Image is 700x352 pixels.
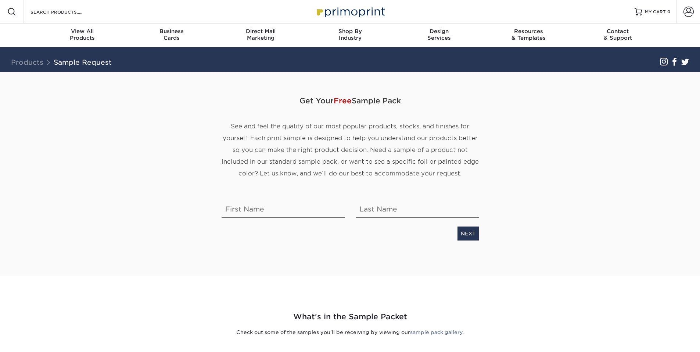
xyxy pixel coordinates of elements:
[127,28,216,41] div: Cards
[38,24,127,47] a: View AllProducts
[127,24,216,47] a: BusinessCards
[38,28,127,41] div: Products
[573,24,663,47] a: Contact& Support
[305,28,395,41] div: Industry
[216,28,305,41] div: Marketing
[667,9,671,14] span: 0
[222,123,479,177] span: See and feel the quality of our most popular products, stocks, and finishes for yourself. Each pr...
[395,28,484,41] div: Services
[410,329,463,335] a: sample pack gallery
[484,24,573,47] a: Resources& Templates
[11,58,43,66] a: Products
[484,28,573,41] div: & Templates
[38,28,127,35] span: View All
[54,58,112,66] a: Sample Request
[30,7,101,16] input: SEARCH PRODUCTS.....
[457,227,479,241] a: NEXT
[216,24,305,47] a: Direct MailMarketing
[216,28,305,35] span: Direct Mail
[395,24,484,47] a: DesignServices
[645,9,666,15] span: MY CART
[135,311,565,323] h2: What's in the Sample Packet
[127,28,216,35] span: Business
[305,24,395,47] a: Shop ByIndustry
[395,28,484,35] span: Design
[222,90,479,112] span: Get Your Sample Pack
[573,28,663,41] div: & Support
[484,28,573,35] span: Resources
[305,28,395,35] span: Shop By
[313,4,387,19] img: Primoprint
[135,328,565,336] p: Check out some of the samples you’ll be receiving by viewing our .
[573,28,663,35] span: Contact
[334,96,352,105] span: Free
